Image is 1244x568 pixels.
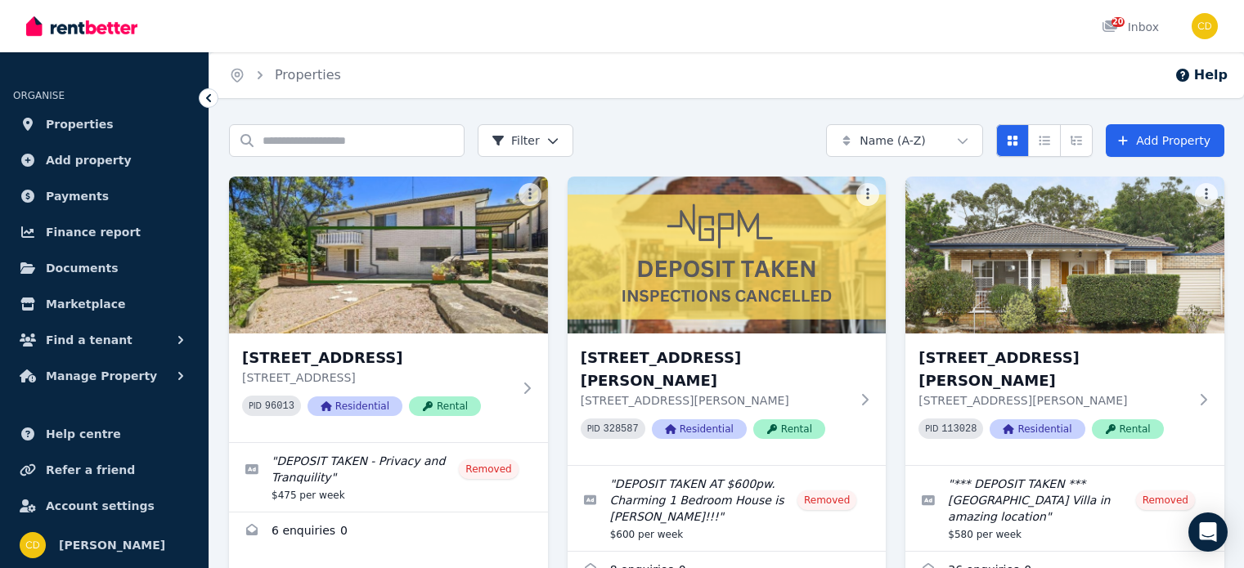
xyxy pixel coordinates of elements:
[229,177,548,442] a: 1/1A Neptune Street, Padstow[STREET_ADDRESS][STREET_ADDRESS]PID 96013ResidentialRental
[13,90,65,101] span: ORGANISE
[265,400,294,412] code: 96013
[13,360,195,392] button: Manage Property
[860,132,926,149] span: Name (A-Z)
[46,222,141,242] span: Finance report
[46,460,135,480] span: Refer a friend
[826,124,983,157] button: Name (A-Z)
[46,424,121,444] span: Help centre
[46,186,109,206] span: Payments
[1106,124,1224,157] a: Add Property
[46,258,119,278] span: Documents
[13,418,195,450] a: Help centre
[587,424,600,433] small: PID
[1102,19,1159,35] div: Inbox
[229,177,548,333] img: 1/1A Neptune Street, Padstow
[905,177,1224,465] a: 1/5 Kings Road, Brighton-Le-Sands[STREET_ADDRESS][PERSON_NAME][STREET_ADDRESS][PERSON_NAME]PID 11...
[13,288,195,320] a: Marketplace
[59,535,165,555] span: [PERSON_NAME]
[13,180,195,212] a: Payments
[229,443,548,512] a: Edit listing: DEPOSIT TAKEN - Privacy and Tranquility
[581,392,851,409] p: [STREET_ADDRESS][PERSON_NAME]
[46,330,132,350] span: Find a tenant
[652,419,747,439] span: Residential
[13,454,195,486] a: Refer a friend
[209,52,361,98] nav: Breadcrumb
[13,108,195,141] a: Properties
[519,183,541,206] button: More options
[905,177,1224,333] img: 1/5 Kings Road, Brighton-Le-Sands
[1188,512,1228,552] div: Open Intercom Messenger
[242,347,512,369] h3: [STREET_ADDRESS]
[996,124,1093,157] div: View options
[1195,183,1218,206] button: More options
[1192,13,1218,39] img: Chris Dimitropoulos
[409,396,481,416] span: Rental
[918,392,1188,409] p: [STREET_ADDRESS][PERSON_NAME]
[13,216,195,248] a: Finance report
[990,419,1085,439] span: Residential
[1060,124,1093,157] button: Expanded list view
[249,401,262,410] small: PID
[1028,124,1061,157] button: Compact list view
[46,294,125,314] span: Marketplace
[46,366,157,386] span: Manage Property
[242,369,512,386] p: [STREET_ADDRESS]
[1174,65,1228,85] button: Help
[492,132,540,149] span: Filter
[941,423,977,435] code: 113028
[568,177,887,333] img: 1/2 Eric Street, Lilyfield
[46,496,155,516] span: Account settings
[856,183,879,206] button: More options
[478,124,573,157] button: Filter
[46,114,114,134] span: Properties
[905,466,1224,551] a: Edit listing: *** DEPOSIT TAKEN *** Unique Bayside Villa in amazing location
[568,466,887,551] a: Edit listing: DEPOSIT TAKEN AT $600pw. Charming 1 Bedroom House is Lilyfield!!!
[918,347,1188,392] h3: [STREET_ADDRESS][PERSON_NAME]
[604,423,639,435] code: 328587
[20,532,46,558] img: Chris Dimitropoulos
[26,14,137,38] img: RentBetter
[1112,17,1125,27] span: 20
[46,150,132,170] span: Add property
[308,396,402,416] span: Residential
[581,347,851,392] h3: [STREET_ADDRESS][PERSON_NAME]
[13,324,195,356] button: Find a tenant
[13,252,195,284] a: Documents
[753,419,825,439] span: Rental
[13,490,195,522] a: Account settings
[925,424,938,433] small: PID
[568,177,887,465] a: 1/2 Eric Street, Lilyfield[STREET_ADDRESS][PERSON_NAME][STREET_ADDRESS][PERSON_NAME]PID 328587Res...
[1092,419,1164,439] span: Rental
[996,124,1029,157] button: Card view
[275,67,341,83] a: Properties
[13,144,195,177] a: Add property
[229,512,548,552] a: Enquiries for 1/1A Neptune Street, Padstow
